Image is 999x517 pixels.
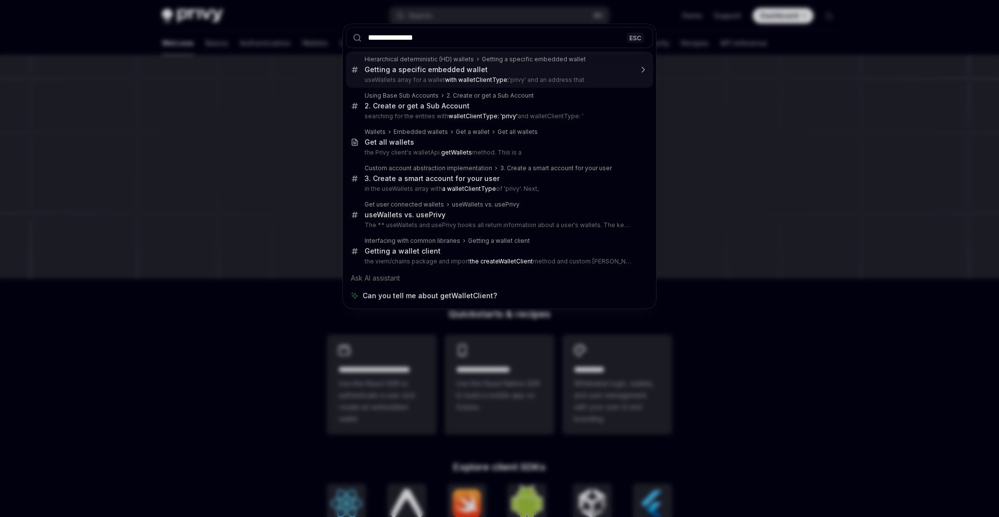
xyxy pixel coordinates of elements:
[394,128,448,136] div: Embedded wallets
[365,164,492,172] div: Custom account abstraction implementation
[441,149,472,156] b: getWallets
[346,269,653,287] div: Ask AI assistant
[365,138,414,147] div: Get all wallets
[365,174,499,183] div: 3. Create a smart account for your user
[470,258,533,265] b: the createWalletClient
[468,237,530,245] div: Getting a wallet client
[456,128,490,136] div: Get a wallet
[365,185,632,193] p: in the useWallets array with of 'privy'. Next,
[452,201,520,208] div: useWallets vs. usePrivy
[365,76,632,84] p: useWallets array for a wallet 'privy' and an address that
[365,210,446,219] div: useWallets vs. usePrivy
[365,55,474,63] div: Hierarchical deterministic (HD) wallets
[365,112,632,120] p: searching for the entries with and walletClientType: '
[365,201,444,208] div: Get user connected wallets
[363,291,497,301] span: Can you tell me about getWalletClient?
[500,164,612,172] div: 3. Create a smart account for your user
[365,237,460,245] div: Interfacing with common libraries
[447,92,534,100] div: 2. Create or get a Sub Account
[365,149,632,156] p: the Privy client's walletApi. method. This is a
[365,247,441,256] div: Getting a wallet client
[365,92,439,100] div: Using Base Sub Accounts
[445,76,509,83] b: with walletClientType:
[365,258,632,265] p: the viem/chains package and import method and custom [PERSON_NAME]
[365,128,386,136] div: Wallets
[482,55,586,63] div: Getting a specific embedded wallet
[365,102,470,110] div: 2. Create or get a Sub Account
[448,112,518,120] b: walletClientType: 'privy'
[442,185,496,192] b: a walletClientType
[365,221,632,229] p: The ** useWallets and usePrivy hooks all return information about a user's wallets. The key differen
[498,128,538,136] div: Get all wallets
[627,32,644,43] div: ESC
[365,65,488,74] div: Getting a specific embedded wallet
